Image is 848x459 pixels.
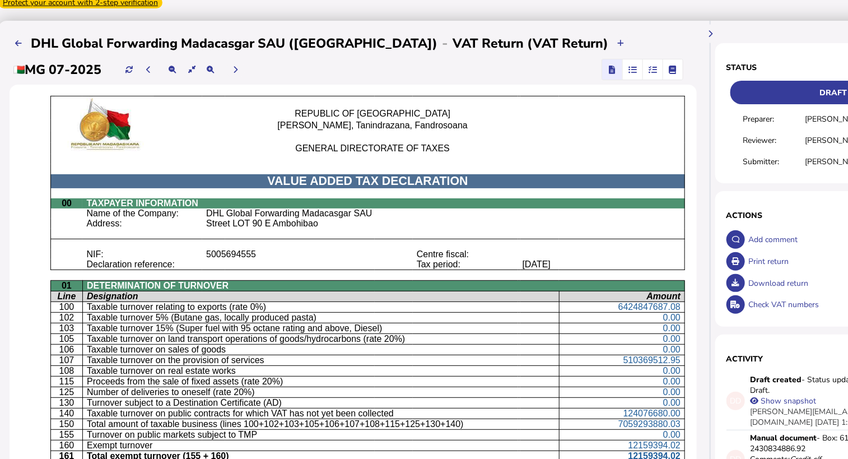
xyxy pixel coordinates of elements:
[229,109,516,119] p: REPUBLIC OF [GEOGRAPHIC_DATA]
[55,96,154,152] img: Z
[87,334,555,344] p: Taxable turnover on land transport operations of goods/hydrocarbons (rate 20%)
[612,34,630,53] button: Upload transactions
[663,387,681,397] span: 0.00
[663,430,681,439] span: 0.00
[87,198,198,208] span: TAXPAYER INFORMATION
[55,377,78,387] p: 115
[751,397,758,405] button: View filing snapshot at this version
[726,252,745,271] button: Open printable view of return.
[87,441,555,451] p: Exempt turnover
[663,334,681,344] span: 0.00
[226,61,245,79] button: Next period
[183,61,201,79] button: Reset the return view
[453,35,609,52] h2: VAT Return (VAT Return)
[743,156,805,167] div: Submitter:
[62,198,72,208] span: 00
[417,249,514,259] p: Centre fiscal:
[55,409,78,419] p: 140
[523,259,551,269] : [DATE]
[663,366,681,375] span: 0.00
[743,114,805,124] div: Preparer:
[758,396,837,406] div: Show snapshot
[55,366,78,376] p: 108
[206,249,256,259] : 5005694555
[663,313,681,322] span: 0.00
[164,61,182,79] button: Make the return view smaller
[55,398,78,408] p: 130
[87,208,198,219] p: Name of the Company:
[663,59,683,80] mat-button-toggle: Ledger
[701,25,720,43] button: Hide
[10,34,28,53] button: Filings list - by month
[55,441,78,451] p: 160
[726,274,745,293] button: Download return
[87,398,555,408] p: Turnover subject to a Destination Certificate (AD)
[726,230,745,249] button: Make a comment in the activity log.
[87,430,555,440] p: Turnover on public markets subject to TMP
[55,419,78,429] p: 150
[87,249,198,259] p: NIF:
[55,345,78,355] p: 106
[743,135,805,146] div: Reviewer:
[602,59,622,80] mat-button-toggle: Return view
[31,35,437,52] h2: DHL Global Forwarding Madacasgar SAU ([GEOGRAPHIC_DATA])
[87,419,555,429] p: Total amount of taxable business (lines 100+102+103+105+106+107+108+115+125+130+140)
[751,374,802,385] strong: Draft created
[139,61,158,79] button: Previous period
[663,398,681,407] span: 0.00
[87,313,555,323] p: Taxable turnover 5% (Butane gas, locally produced pasta)
[663,323,681,333] span: 0.00
[55,387,78,397] p: 125
[87,345,555,355] p: Taxable turnover on sales of goods
[437,34,453,52] div: -
[87,281,229,290] span: DETERMINATION OF TURNOVER
[201,61,220,79] button: Make the return view larger
[229,120,516,131] p: [PERSON_NAME], Tanindrazana, Fandrosoana
[55,302,78,312] p: 100
[663,377,681,386] span: 0.00
[87,366,555,376] p: Taxable turnover on real estate works
[663,345,681,354] span: 0.00
[622,59,642,80] mat-button-toggle: Reconcilliation view by document
[55,323,78,333] p: 103
[87,302,555,312] p: Taxable turnover relating to exports (rate 0%)
[55,355,78,365] p: 107
[87,355,555,365] p: Taxable turnover on the provision of services
[120,61,138,79] button: Refresh data for current period
[206,208,372,218] : DHL Global Forwarding Madacasgar SAU
[623,409,681,418] span: 124076680.00
[55,430,78,440] p: 155
[55,313,78,323] p: 102
[206,219,318,228] : Street LOT 90 E Ambohibao
[229,143,516,154] p: GENERAL DIRECTORATE OF TAXES
[87,377,555,387] p: Proceeds from the sale of fixed assets (rate 20%)
[87,387,555,397] p: Number of deliveries to oneself (rate 20%)
[642,59,663,80] mat-button-toggle: Reconcilliation view by tax code
[55,334,78,344] p: 105
[87,219,198,229] p: Address:
[87,323,555,333] p: Taxable turnover 15% (Super fuel with 95 octane rating and above, Diesel)
[618,302,681,312] span: 6424847687.08
[57,291,76,301] span: Line
[13,66,25,74] img: mg.png
[726,392,745,410] div: DD
[751,433,817,443] strong: Manual document
[267,174,468,188] span: VALUE ADDED TAX DECLARATION
[62,281,72,290] span: 01
[87,259,198,270] p: Declaration reference:
[618,419,681,429] span: 7059293880.03
[726,295,745,314] button: Check VAT numbers on return.
[623,355,681,365] span: 510369512.95
[87,409,555,419] p: Taxable turnover on public contracts for which VAT has not yet been collected
[647,291,681,301] span: Amount
[628,441,681,450] span: 12159394.02
[87,291,138,301] span: Designation
[13,61,101,78] h2: MG 07-2025
[417,259,514,270] p: Tax period:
